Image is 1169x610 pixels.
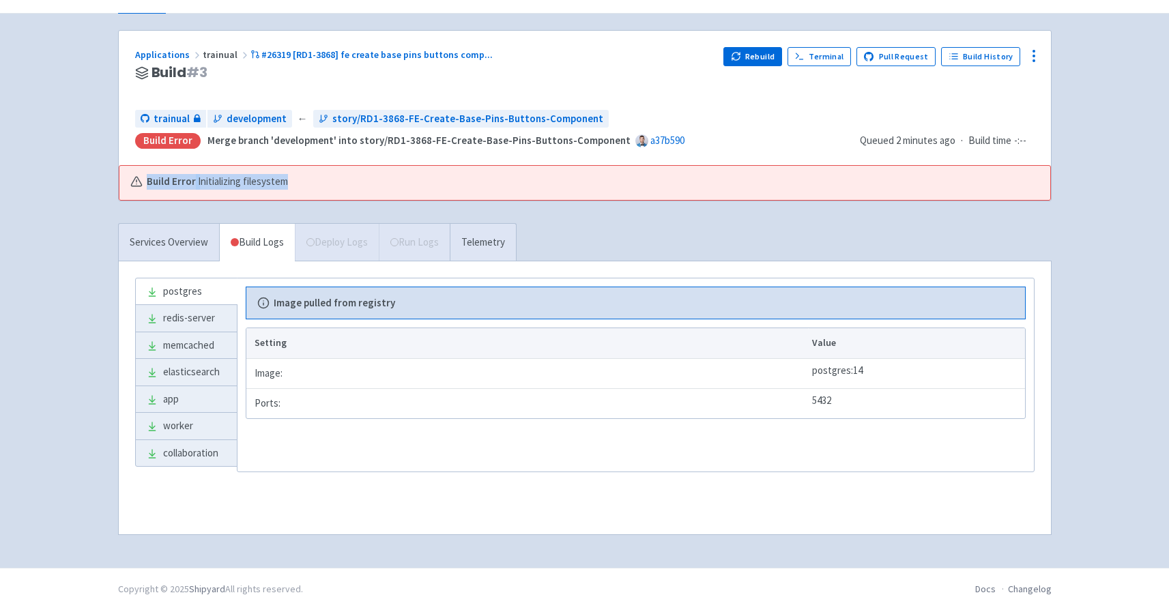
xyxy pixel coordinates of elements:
[896,134,955,147] time: 2 minutes ago
[136,440,237,467] a: collaboration
[136,413,237,439] a: worker
[136,332,237,359] a: memcached
[250,48,495,61] a: #26319 [RD1-3868] fe create base pins buttons comp...
[189,583,225,595] a: Shipyard
[136,359,237,386] a: elasticsearch
[860,133,1035,149] div: ·
[135,133,201,149] div: Build Error
[198,174,288,190] span: Initializing filesystem
[261,48,493,61] span: #26319 [RD1-3868] fe create base pins buttons comp ...
[1008,583,1052,595] a: Changelog
[136,278,237,305] a: postgres
[941,47,1020,66] a: Build History
[246,358,808,388] td: Image:
[119,224,219,261] a: Services Overview
[298,111,308,127] span: ←
[788,47,851,66] a: Terminal
[136,386,237,413] a: app
[186,63,207,82] span: # 3
[207,134,631,147] strong: Merge branch 'development' into story/RD1-3868-FE-Create-Base-Pins-Buttons-Component
[151,65,207,81] span: Build
[968,133,1011,149] span: Build time
[207,110,292,128] a: development
[723,47,782,66] button: Rebuild
[1014,133,1026,149] span: -:--
[332,111,603,127] span: story/RD1-3868-FE-Create-Base-Pins-Buttons-Component
[808,358,1025,388] td: postgres:14
[227,111,287,127] span: development
[808,388,1025,418] td: 5432
[313,110,609,128] a: story/RD1-3868-FE-Create-Base-Pins-Buttons-Component
[975,583,996,595] a: Docs
[203,48,250,61] span: trainual
[136,305,237,332] a: redis-server
[147,174,196,190] b: Build Error
[135,48,203,61] a: Applications
[154,111,190,127] span: trainual
[220,224,295,261] a: Build Logs
[135,110,206,128] a: trainual
[118,582,303,596] div: Copyright © 2025 All rights reserved.
[650,134,684,147] a: a37b590
[808,328,1025,358] th: Value
[860,134,955,147] span: Queued
[246,328,808,358] th: Setting
[856,47,936,66] a: Pull Request
[450,224,516,261] a: Telemetry
[246,388,808,418] td: Ports:
[274,295,395,311] b: Image pulled from registry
